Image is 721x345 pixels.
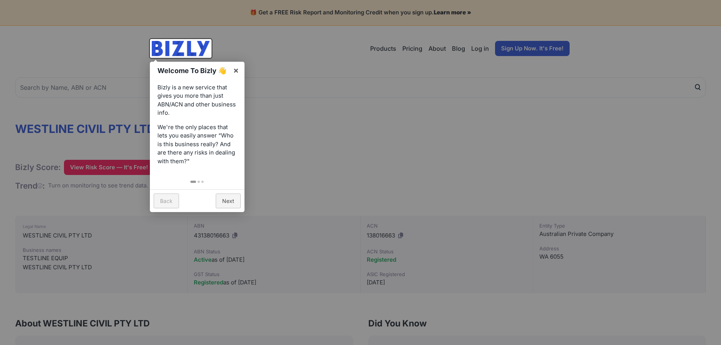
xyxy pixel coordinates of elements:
h1: Welcome To Bizly 👋 [157,66,229,76]
p: Bizly is a new service that gives you more than just ABN/ACN and other business info. [157,83,237,117]
p: We're the only places that lets you easily answer “Who is this business really? And are there any... [157,123,237,166]
a: × [227,62,244,79]
a: Next [216,194,241,208]
a: Back [154,194,179,208]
